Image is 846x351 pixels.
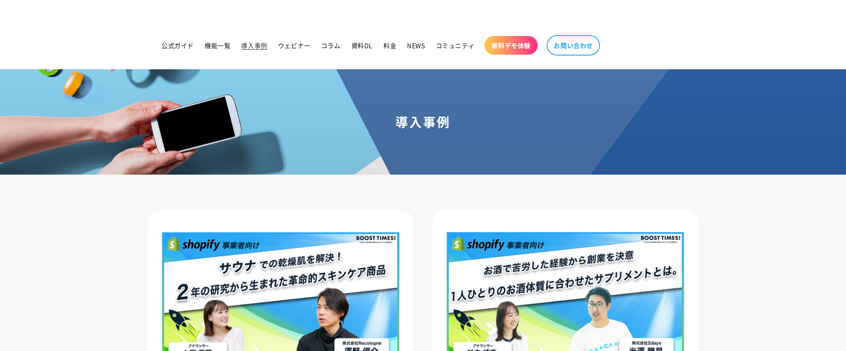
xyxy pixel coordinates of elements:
a: 導入事例 [236,36,272,55]
a: お問い合わせ [547,35,600,56]
span: 無料デモ体験 [491,41,531,49]
a: ウェビナー [273,36,316,55]
span: お問い合わせ [554,41,593,49]
a: コラム [316,36,346,55]
a: NEWS [402,36,430,55]
a: 公式ガイド [156,36,199,55]
span: 公式ガイド [161,41,194,49]
a: 機能一覧 [199,36,236,55]
a: 料金 [378,36,402,55]
span: 料金 [383,41,396,49]
h1: 導入事例 [11,114,835,130]
span: コラム [321,41,341,49]
span: 資料DL [351,41,373,49]
span: コミュニティ [436,41,475,49]
span: 機能一覧 [205,41,230,49]
a: コミュニティ [431,36,480,55]
span: ウェビナー [278,41,310,49]
span: 導入事例 [241,41,267,49]
a: 無料デモ体験 [484,36,538,55]
a: 資料DL [346,36,378,55]
span: NEWS [407,41,425,49]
